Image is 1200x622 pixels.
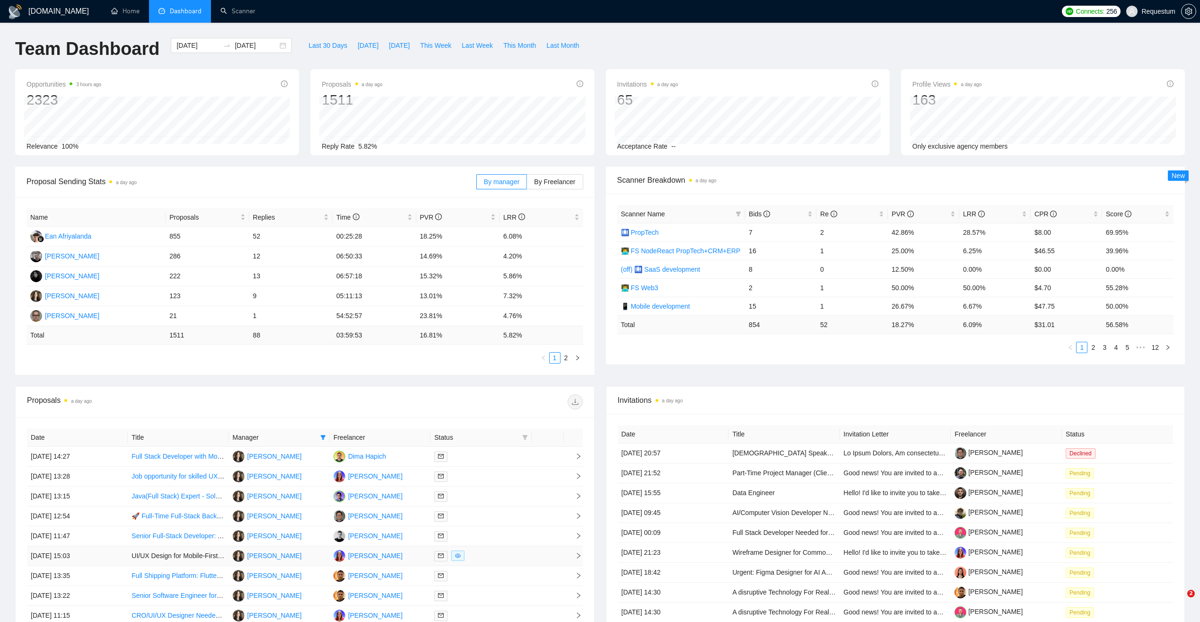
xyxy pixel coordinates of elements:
[621,302,690,310] a: 📱 Mobile development
[498,38,541,53] button: This Month
[166,286,249,306] td: 123
[420,40,451,51] span: This Week
[550,353,560,363] a: 1
[322,91,382,109] div: 1511
[438,453,444,459] span: mail
[1031,278,1102,297] td: $4.70
[348,531,403,541] div: [PERSON_NAME]
[1066,508,1094,518] span: Pending
[281,80,288,87] span: info-circle
[1162,342,1174,353] button: right
[732,549,978,556] a: Wireframe Designer for Commodities Trading Website (With CRM Integration Logic)
[333,570,345,582] img: OD
[732,588,850,596] a: A disruptive Technology For Real Estate
[1172,172,1185,179] span: New
[249,227,333,247] td: 52
[333,227,416,247] td: 00:25:28
[1148,342,1162,353] a: 12
[61,142,79,150] span: 100%
[233,610,245,622] img: SO
[333,492,403,499] a: MP[PERSON_NAME]
[1102,260,1174,278] td: 0.00%
[1168,590,1191,613] iframe: Intercom live chat
[166,267,249,286] td: 222
[816,223,888,241] td: 2
[546,40,579,51] span: Last Month
[732,489,775,497] a: Data Engineer
[820,210,837,218] span: Re
[358,40,378,51] span: [DATE]
[438,533,444,539] span: mail
[872,80,878,87] span: info-circle
[577,80,583,87] span: info-circle
[1066,587,1094,598] span: Pending
[233,551,302,559] a: SO[PERSON_NAME]
[1066,529,1098,536] a: Pending
[892,210,914,218] span: PVR
[732,469,919,477] a: Part-Time Project Manager (Client & Internal Software Projects)
[37,236,44,242] img: gigradar-bm.png
[1031,223,1102,241] td: $8.00
[26,142,58,150] span: Relevance
[499,286,583,306] td: 7.32%
[520,430,530,444] span: filter
[30,250,42,262] img: VL
[955,469,1023,476] a: [PERSON_NAME]
[166,227,249,247] td: 855
[220,7,255,15] a: searchScanner
[1077,342,1087,353] a: 1
[561,352,572,364] li: 2
[732,608,850,616] a: A disruptive Technology For Real Estate
[1110,342,1121,353] li: 4
[30,290,42,302] img: SO
[30,311,99,319] a: IK[PERSON_NAME]
[1121,342,1133,353] li: 5
[249,247,333,267] td: 12
[131,592,329,599] a: Senior Software Engineer for Headless Customer Portal Integration
[1088,342,1098,353] a: 2
[420,213,442,221] span: PVR
[348,451,386,462] div: Dima Hapich
[1181,8,1196,15] a: setting
[955,447,966,459] img: c14DhYixHXKOjO1Rn8ocQbD3KHUcnE4vZS4feWtSSrA9NC5rkM_scuoP2bXUv12qzp
[45,271,99,281] div: [PERSON_NAME]
[233,492,302,499] a: SO[PERSON_NAME]
[348,551,403,561] div: [PERSON_NAME]
[959,260,1031,278] td: 0.00%
[1087,342,1099,353] li: 2
[732,449,1054,457] a: [DEMOGRAPHIC_DATA] Speakers of Arabic – Talent Bench for Future Managed Services Recording Projects
[253,212,322,222] span: Replies
[249,208,333,227] th: Replies
[1182,8,1196,15] span: setting
[1031,260,1102,278] td: $0.00
[131,512,402,520] a: 🚀 Full-Time Full-Stack Backend Engineer (NodeJS, Python, React) - 10+ Years Experience
[1181,4,1196,19] button: setting
[549,352,561,364] li: 1
[333,267,416,286] td: 06:57:18
[223,42,231,49] span: swap-right
[499,227,583,247] td: 6.08%
[1122,342,1132,353] a: 5
[333,471,345,482] img: IP
[26,91,101,109] div: 2323
[247,451,302,462] div: [PERSON_NAME]
[348,471,403,481] div: [PERSON_NAME]
[333,532,403,539] a: SB[PERSON_NAME]
[348,570,403,581] div: [PERSON_NAME]
[1111,342,1121,353] a: 4
[333,286,416,306] td: 05:11:13
[116,180,137,185] time: a day ago
[617,142,668,150] span: Acceptance Rate
[1102,241,1174,260] td: 39.96%
[745,241,816,260] td: 16
[959,241,1031,260] td: 6.25%
[435,213,442,220] span: info-circle
[1125,211,1131,217] span: info-circle
[1066,509,1098,516] a: Pending
[541,38,584,53] button: Last Month
[955,489,1023,496] a: [PERSON_NAME]
[247,491,302,501] div: [PERSON_NAME]
[1034,210,1057,218] span: CPR
[233,570,245,582] img: SO
[416,286,499,306] td: 13.01%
